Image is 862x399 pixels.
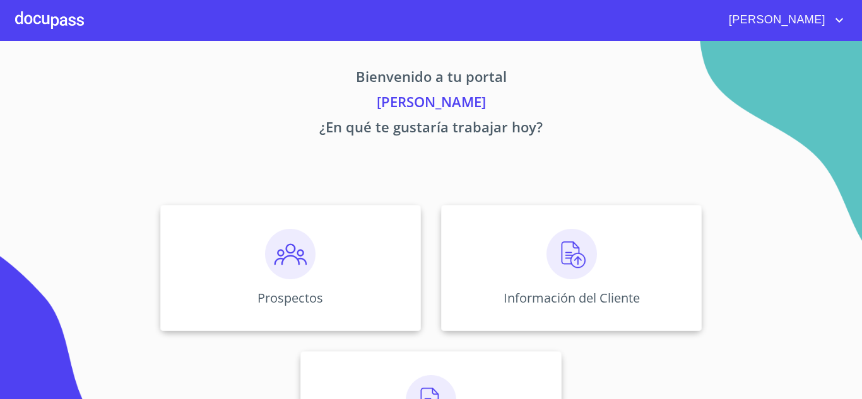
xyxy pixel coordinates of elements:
p: Prospectos [257,289,323,306]
p: Información del Cliente [504,289,640,306]
img: carga.png [546,229,597,279]
span: [PERSON_NAME] [719,10,832,30]
button: account of current user [719,10,847,30]
p: Bienvenido a tu portal [42,66,820,91]
img: prospectos.png [265,229,316,279]
p: [PERSON_NAME] [42,91,820,117]
p: ¿En qué te gustaría trabajar hoy? [42,117,820,142]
